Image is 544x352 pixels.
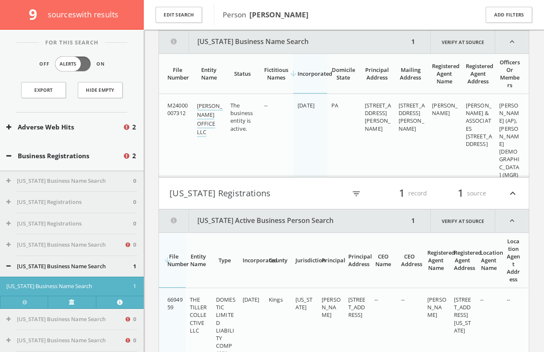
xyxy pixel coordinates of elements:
div: Location Agent Address [507,237,521,283]
button: Edit Search [156,7,202,23]
div: Location Agent Name [480,249,498,272]
div: CEO Address [401,253,418,268]
button: [US_STATE] Business Name Search [159,30,409,53]
a: [PERSON_NAME] OFFICE LLC [197,102,223,137]
button: [US_STATE] Active Business Person Search [159,209,409,232]
div: Principal Address [365,66,389,81]
a: Verify at source [48,296,96,308]
button: Add Filters [486,7,532,23]
button: [US_STATE] Registrations [6,198,133,206]
span: 0 [133,177,136,185]
span: 1 [454,186,467,201]
div: Registered Agent Name [432,62,457,85]
span: -- [507,296,510,303]
div: CEO Name [375,253,392,268]
span: Kings [269,296,283,303]
i: arrow_downward [163,256,172,264]
a: Verify at source [430,30,495,53]
div: File Number [167,66,188,81]
span: 1 [133,282,136,291]
div: Domicile State [331,66,356,81]
span: Person [223,10,309,19]
span: [US_STATE] [295,296,313,311]
button: [US_STATE] Registrations [169,186,344,201]
i: expand_less [507,186,518,201]
button: [US_STATE] Business Name Search [6,241,124,249]
div: Type [216,256,233,264]
button: Hide Empty [78,82,123,98]
button: [US_STATE] Registrations [6,220,133,228]
span: [PERSON_NAME] (AP), [PERSON_NAME][DEMOGRAPHIC_DATA] (MGR) [499,102,519,179]
i: expand_less [495,209,529,232]
span: [STREET_ADDRESS][US_STATE] [454,296,471,334]
div: Entity Name [197,66,221,81]
a: Export [21,82,66,98]
span: Off [39,60,49,68]
span: [DATE] [243,296,260,303]
div: source [435,186,486,201]
div: File Number [167,253,180,268]
div: record [376,186,427,201]
span: 0 [133,220,136,228]
span: -- [480,296,484,303]
div: 1 [409,30,418,53]
span: [STREET_ADDRESS] [348,296,366,319]
i: filter_list [352,189,361,198]
div: Fictitious Names [264,66,289,81]
button: [US_STATE] Business Name Search [6,262,133,271]
div: County [269,256,286,264]
span: 2 [132,151,136,161]
button: Adverse Web Hits [6,122,123,132]
span: 0 [133,315,136,324]
span: 2 [132,122,136,132]
span: For This Search [39,38,105,47]
span: PA [331,102,338,109]
div: Registered Agent Address [454,249,471,272]
div: grid [159,94,529,177]
i: expand_less [495,30,529,53]
span: -- [264,102,268,109]
span: On [96,60,105,68]
div: Officers Or Members [499,58,520,89]
span: 9 [29,4,44,24]
div: Mailing Address [399,66,423,81]
button: [US_STATE] Business Name Search [6,282,133,291]
div: Registered Agent Name [427,249,445,272]
span: -- [375,296,378,303]
span: [STREET_ADDRESS][PERSON_NAME] [365,102,391,132]
span: -- [401,296,405,303]
button: [US_STATE] Business Name Search [6,315,124,324]
span: source s with results [48,9,119,19]
span: 1 [133,262,136,271]
span: [PERSON_NAME] [322,296,341,319]
button: [US_STATE] Business Name Search [6,177,133,185]
span: 1 [395,186,408,201]
span: [STREET_ADDRESS][PERSON_NAME] [399,102,425,132]
div: 1 [409,209,418,232]
span: 0 [133,198,136,206]
span: 0 [133,336,136,345]
div: Registered Agent Address [466,62,490,85]
div: Jurisdiction [295,256,313,264]
span: [PERSON_NAME] [427,296,446,319]
a: Verify at source [430,209,495,232]
span: 0 [133,241,136,249]
button: Business Registrations [6,151,123,161]
div: Status [230,70,255,77]
span: M24000007312 [167,102,188,117]
div: Principal [322,256,339,264]
span: The business entity is active. [230,102,253,132]
div: Incorporated [243,256,260,264]
span: 6694959 [167,296,183,311]
div: Entity Name [190,253,207,268]
b: [PERSON_NAME] [249,10,309,19]
div: Incorporated [298,70,322,77]
div: Principal Address [348,253,366,268]
span: [PERSON_NAME] & ASSOCIATES [STREET_ADDRESS] [466,102,492,148]
span: [DATE] [298,102,314,109]
i: arrow_downward [289,69,298,78]
button: [US_STATE] Business Name Search [6,336,124,345]
span: THE TILLER COLLECTIVE LLC [190,296,207,334]
span: [PERSON_NAME] [432,102,458,117]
